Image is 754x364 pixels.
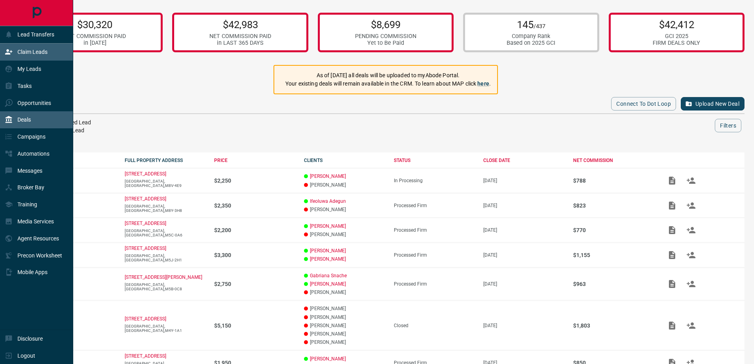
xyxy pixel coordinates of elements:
div: in [DATE] [64,40,126,46]
div: CLOSE DATE [483,158,565,163]
div: FIRM DEALS ONLY [653,40,700,46]
span: Match Clients [682,177,701,183]
p: Your existing deals will remain available in the CRM. To learn about MAP click . [285,80,491,88]
p: Lease - Co-Op [35,203,117,208]
p: [DATE] [483,203,565,208]
div: DEAL TYPE [35,158,117,163]
p: [PERSON_NAME] [304,182,386,188]
p: [DATE] [483,252,565,258]
span: /437 [534,23,545,30]
p: Lease - Co-Op [35,227,117,233]
div: Processed Firm [394,203,476,208]
span: Match Clients [682,281,701,286]
p: $2,200 [214,227,296,233]
p: $5,150 [214,322,296,329]
a: Gabriana Snache [310,273,347,278]
a: [PERSON_NAME] [310,356,346,362]
span: Add / View Documents [663,202,682,208]
a: [STREET_ADDRESS] [125,353,166,359]
p: $770 [573,227,655,233]
div: FULL PROPERTY ADDRESS [125,158,207,163]
button: Connect to Dot Loop [611,97,676,111]
p: $2,750 [214,281,296,287]
p: $8,699 [355,19,416,30]
span: Add / View Documents [663,177,682,183]
p: $2,250 [214,177,296,184]
span: Match Clients [682,252,701,257]
div: NET COMMISSION PAID [64,33,126,40]
p: [PERSON_NAME] [304,306,386,311]
div: PRICE [214,158,296,163]
span: Match Clients [682,322,701,328]
p: [DATE] [483,227,565,233]
p: [DATE] [483,281,565,287]
p: Lease - Co-Op [35,178,117,183]
p: [GEOGRAPHIC_DATA],[GEOGRAPHIC_DATA],M5C-0A6 [125,229,207,237]
p: [GEOGRAPHIC_DATA],[GEOGRAPHIC_DATA],M5J-2H1 [125,253,207,262]
a: [PERSON_NAME] [310,223,346,229]
a: Ifeoluwa Adegun [310,198,346,204]
p: [PERSON_NAME] [304,290,386,295]
p: $1,155 [573,252,655,258]
p: Lease - Co-Op [35,323,117,328]
p: [PERSON_NAME] [304,323,386,328]
div: Closed [394,323,476,328]
div: Yet to Be Paid [355,40,416,46]
a: [STREET_ADDRESS] [125,246,166,251]
p: $42,412 [653,19,700,30]
span: Match Clients [682,202,701,208]
span: Add / View Documents [663,252,682,257]
div: Company Rank [507,33,555,40]
a: [PERSON_NAME] [310,281,346,287]
p: [PERSON_NAME] [304,232,386,237]
p: $788 [573,177,655,184]
div: STATUS [394,158,476,163]
p: [DATE] [483,178,565,183]
a: [PERSON_NAME] [310,173,346,179]
p: $1,803 [573,322,655,329]
div: In Processing [394,178,476,183]
div: Based on 2025 GCI [507,40,555,46]
div: Processed Firm [394,252,476,258]
div: NET COMMISSION PAID [209,33,271,40]
a: [STREET_ADDRESS] [125,316,166,322]
p: $3,300 [214,252,296,258]
div: in LAST 365 DAYS [209,40,271,46]
p: $823 [573,202,655,209]
p: [PERSON_NAME] [304,339,386,345]
span: Match Clients [682,227,701,233]
p: As of [DATE] all deals will be uploaded to myAbode Portal. [285,71,491,80]
p: [GEOGRAPHIC_DATA],[GEOGRAPHIC_DATA],M8V-4E9 [125,179,207,188]
a: [STREET_ADDRESS][PERSON_NAME] [125,274,202,280]
p: $30,320 [64,19,126,30]
p: Lease - Co-Op [35,281,117,287]
div: PENDING COMMISSION [355,33,416,40]
button: Upload New Deal [681,97,745,111]
a: here [477,80,489,87]
a: [PERSON_NAME] [310,256,346,262]
a: [STREET_ADDRESS] [125,171,166,177]
div: Processed Firm [394,281,476,287]
p: Lease - Co-Op [35,252,117,258]
div: GCI 2025 [653,33,700,40]
span: Add / View Documents [663,227,682,233]
a: [PERSON_NAME] [310,248,346,253]
button: Filters [715,119,741,132]
p: [PERSON_NAME] [304,314,386,320]
div: CLIENTS [304,158,386,163]
p: [PERSON_NAME] [304,207,386,212]
a: [STREET_ADDRESS] [125,196,166,202]
p: [GEOGRAPHIC_DATA],[GEOGRAPHIC_DATA],M5B-0C8 [125,282,207,291]
span: Add / View Documents [663,281,682,286]
a: [STREET_ADDRESS] [125,221,166,226]
p: $42,983 [209,19,271,30]
p: [DATE] [483,323,565,328]
p: 145 [507,19,555,30]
